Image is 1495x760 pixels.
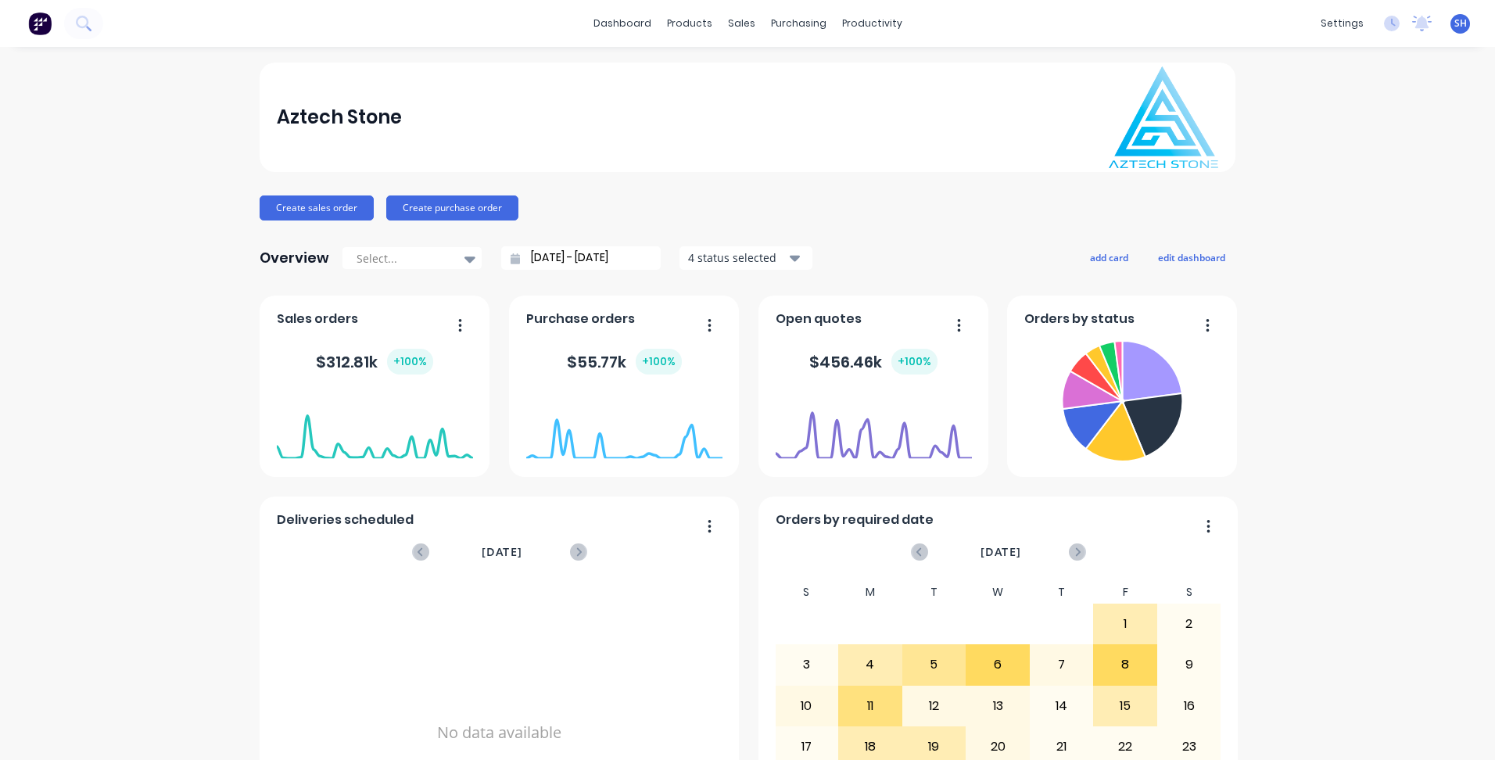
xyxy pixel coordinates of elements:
[387,349,433,375] div: + 100 %
[1080,247,1138,267] button: add card
[775,581,839,604] div: S
[1454,16,1467,30] span: SH
[1030,581,1094,604] div: T
[809,349,938,375] div: $ 456.46k
[903,645,966,684] div: 5
[902,581,966,604] div: T
[763,12,834,35] div: purchasing
[688,249,787,266] div: 4 status selected
[1094,604,1156,643] div: 1
[277,102,402,133] div: Aztech Stone
[1093,581,1157,604] div: F
[1313,12,1371,35] div: settings
[316,349,433,375] div: $ 312.81k
[1158,604,1221,643] div: 2
[966,645,1029,684] div: 6
[659,12,720,35] div: products
[903,687,966,726] div: 12
[636,349,682,375] div: + 100 %
[277,511,414,529] span: Deliveries scheduled
[1158,645,1221,684] div: 9
[966,581,1030,604] div: W
[834,12,910,35] div: productivity
[28,12,52,35] img: Factory
[1158,687,1221,726] div: 16
[981,543,1021,561] span: [DATE]
[838,581,902,604] div: M
[526,310,635,328] span: Purchase orders
[1094,687,1156,726] div: 15
[776,645,838,684] div: 3
[720,12,763,35] div: sales
[260,195,374,220] button: Create sales order
[586,12,659,35] a: dashboard
[482,543,522,561] span: [DATE]
[1109,66,1218,168] img: Aztech Stone
[1157,581,1221,604] div: S
[679,246,812,270] button: 4 status selected
[1031,645,1093,684] div: 7
[1024,310,1135,328] span: Orders by status
[966,687,1029,726] div: 13
[386,195,518,220] button: Create purchase order
[839,645,902,684] div: 4
[1031,687,1093,726] div: 14
[1094,645,1156,684] div: 8
[776,310,862,328] span: Open quotes
[839,687,902,726] div: 11
[277,310,358,328] span: Sales orders
[776,687,838,726] div: 10
[891,349,938,375] div: + 100 %
[260,242,329,274] div: Overview
[1148,247,1235,267] button: edit dashboard
[567,349,682,375] div: $ 55.77k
